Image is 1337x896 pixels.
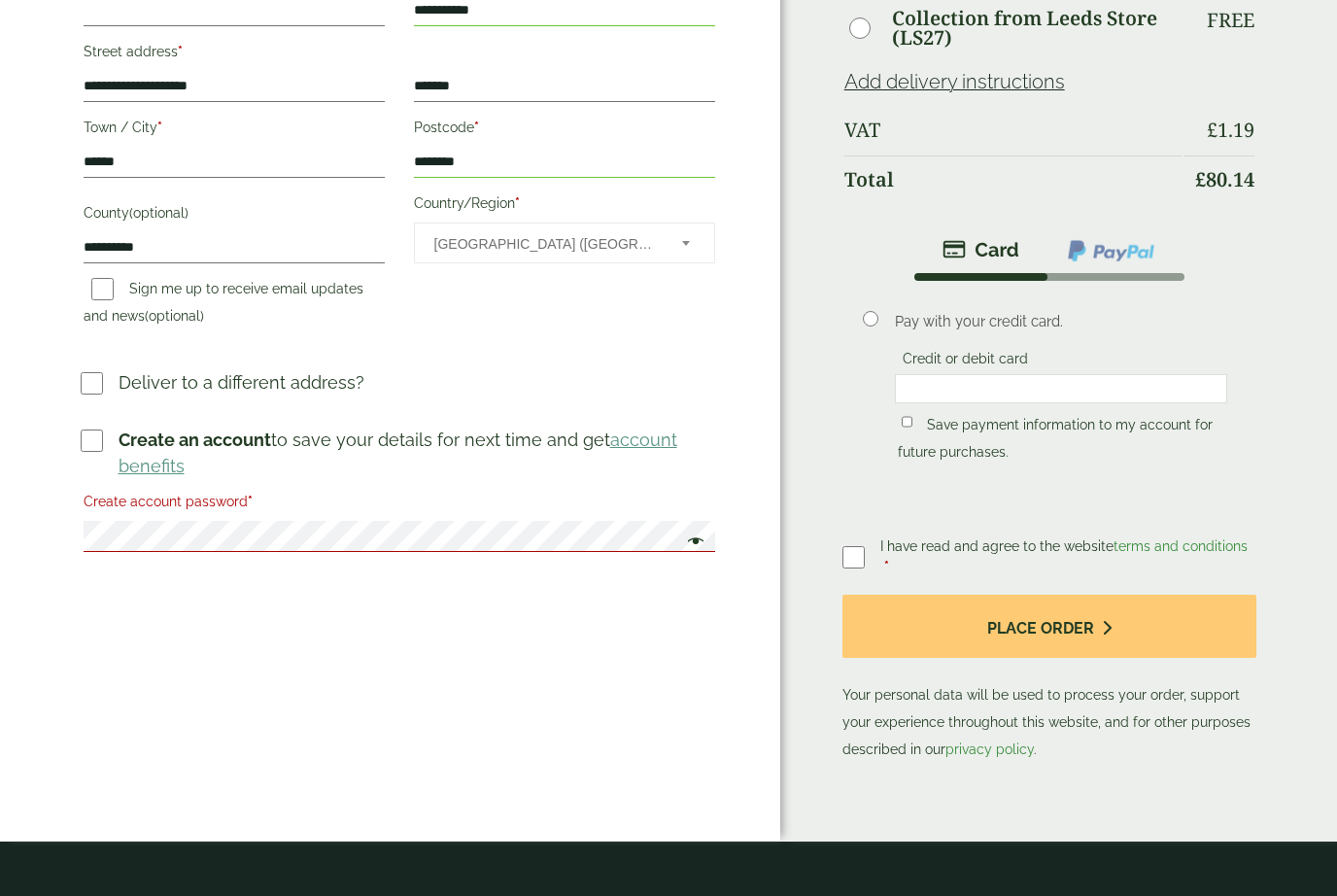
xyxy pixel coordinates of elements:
p: Your personal data will be used to process your order, support your experience throughout this we... [842,595,1257,763]
label: Sign me up to receive email updates and news [84,281,363,329]
label: Save payment information to my account for future purchases. [898,417,1213,465]
bdi: 1.19 [1207,117,1254,143]
abbr: required [157,120,162,135]
abbr: required [248,494,253,509]
a: Add delivery instructions [844,70,1065,93]
a: terms and conditions [1114,538,1248,554]
label: Create account password [84,488,715,521]
th: VAT [844,107,1183,154]
label: Country/Region [414,190,715,223]
input: Sign me up to receive email updates and news(optional) [91,278,114,300]
iframe: Secure card payment input frame [901,380,1220,397]
span: Country/Region [414,223,715,263]
button: Place order [842,595,1257,658]
img: stripe.png [943,238,1019,261]
span: United Kingdom (UK) [434,224,656,264]
span: £ [1195,166,1206,192]
abbr: required [884,559,889,574]
bdi: 80.14 [1195,166,1254,192]
p: Free [1207,9,1254,32]
abbr: required [515,195,520,211]
label: Street address [84,38,385,71]
p: to save your details for next time and get [119,427,718,479]
p: Pay with your credit card. [895,311,1226,332]
span: £ [1207,117,1217,143]
span: (optional) [145,308,204,324]
label: Collection from Leeds Store (LS27) [892,9,1183,48]
label: Town / City [84,114,385,147]
a: privacy policy [945,741,1034,757]
strong: Create an account [119,430,271,450]
label: Postcode [414,114,715,147]
img: ppcp-gateway.png [1066,238,1156,263]
span: (optional) [129,205,189,221]
abbr: required [178,44,183,59]
span: I have read and agree to the website [880,538,1248,554]
th: Total [844,155,1183,203]
label: Credit or debit card [895,351,1036,372]
p: Deliver to a different address? [119,369,364,396]
abbr: required [474,120,479,135]
label: County [84,199,385,232]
